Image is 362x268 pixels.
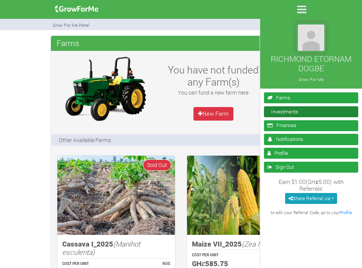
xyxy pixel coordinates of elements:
[271,178,351,192] h6: Earn $1.00(GHȼ5.00) with Referrals:
[52,2,101,17] img: growforme image
[285,193,337,204] button: Share Referral via
[253,253,300,258] p: ROS
[192,259,239,268] h5: GHȼ585.75
[62,240,170,257] h5: Cassava I_2025
[187,156,305,234] img: growforme image
[58,55,152,123] img: growforme image
[264,106,358,117] a: Investments
[62,261,109,267] p: COST PER UNIT
[264,162,358,173] a: Sign Out
[62,239,140,257] i: (Manihot esculenta)
[264,92,358,103] a: Farms
[242,239,277,248] i: (Zea Mays)
[192,253,239,258] p: COST PER UNIT
[265,54,357,74] h4: RICHMOND ETORNAM DOGBE
[57,156,175,234] img: growforme image
[299,77,324,82] small: Grow For Me
[264,148,358,159] a: Profile
[59,136,111,144] p: Other Available Farms
[192,240,300,248] h5: Maize VII_2025
[166,64,261,87] h3: You have not funded any Farm(s)
[193,107,233,121] a: New Farm
[296,23,326,53] img: growforme image
[123,261,170,267] p: ROS
[271,210,352,216] label: to edit your Referral Code, go to your
[53,22,89,28] small: Grow For Me Panel
[55,35,81,51] span: Farms
[340,210,352,215] a: Profile
[264,120,358,131] a: Finances
[166,89,261,96] p: You can fund a new farm here
[253,259,300,266] h6: 10.82% - 23.14%
[143,159,171,170] span: Sold Out
[264,134,358,145] a: Notifications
